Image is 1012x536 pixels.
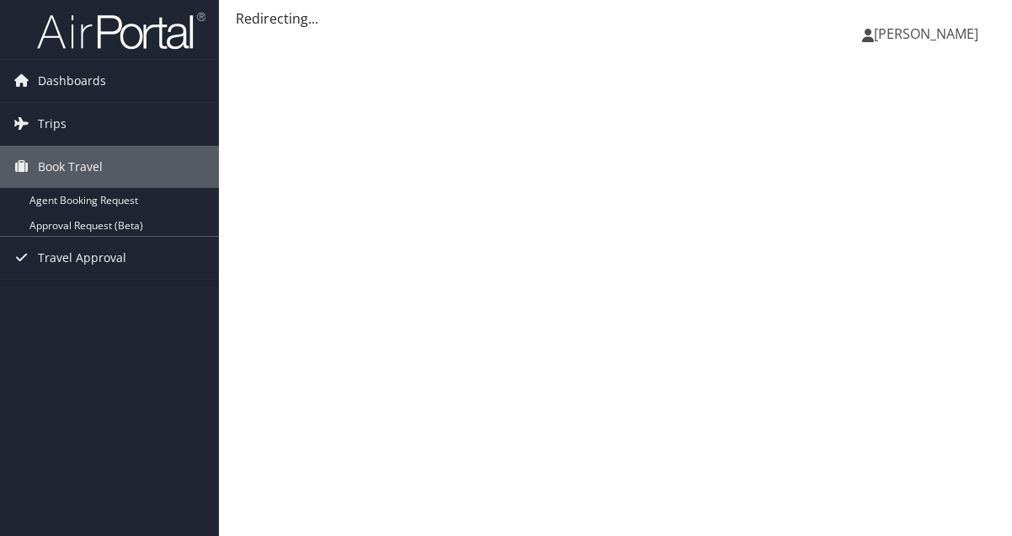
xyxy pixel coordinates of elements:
img: airportal-logo.png [37,11,205,51]
span: Book Travel [38,146,103,188]
span: [PERSON_NAME] [874,24,978,43]
span: Dashboards [38,60,106,102]
span: Travel Approval [38,237,126,279]
span: Trips [38,103,67,145]
div: Redirecting... [236,8,995,29]
a: [PERSON_NAME] [862,8,995,59]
